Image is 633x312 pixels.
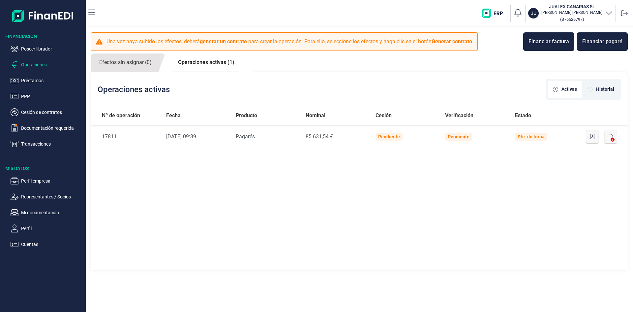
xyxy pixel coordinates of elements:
p: PPP [21,92,83,100]
button: Perfil empresa [11,177,83,185]
button: Representantes / Socios [11,193,83,201]
p: Cuentas [21,240,83,248]
span: Verificación [445,112,473,120]
a: Efectos sin asignar (0) [91,53,160,72]
button: Perfil [11,225,83,232]
span: Activas [561,86,577,93]
button: Mi documentación [11,209,83,217]
p: Poseer librador [21,45,83,53]
button: PPP [11,92,83,100]
div: Pagarés [236,133,295,141]
button: Financiar pagaré [577,32,628,51]
button: Poseer librador [11,45,83,53]
h2: Operaciones activas [98,85,170,94]
button: Cuentas [11,240,83,248]
p: Cesión de contratos [21,108,83,116]
div: Pendiente [378,134,400,139]
div: Financiar factura [528,38,569,46]
p: Representantes / Socios [21,193,83,201]
span: Nominal [306,112,325,120]
p: [PERSON_NAME] [PERSON_NAME] [541,10,602,15]
button: Transacciones [11,140,83,148]
div: 85.631,54 € [306,133,365,141]
p: Mi documentación [21,209,83,217]
button: Documentación requerida [11,124,83,132]
button: Préstamos [11,77,83,85]
div: Pte. de firma [518,134,545,139]
p: Una vez haya subido los efectos, deberá para crear la operación. Para ello, seleccione los efecto... [106,38,473,46]
div: [object Object] [582,81,619,98]
p: JU [531,10,536,17]
span: Historial [596,86,614,93]
button: Financiar factura [523,32,574,51]
span: Cesión [376,112,392,120]
b: Generar contrato [432,38,472,45]
a: Operaciones activas (1) [170,53,243,71]
h3: JUALEX CANARIAS SL [541,3,602,10]
div: Pendiente [448,134,469,139]
div: 17811 [102,133,156,141]
div: [DATE] 09:39 [166,133,226,141]
span: Fecha [166,112,181,120]
b: generar un contrato [200,38,247,45]
button: Operaciones [11,61,83,69]
button: JUJUALEX CANARIAS SL[PERSON_NAME] [PERSON_NAME](B76526797) [528,3,613,23]
button: Cesión de contratos [11,108,83,116]
span: Producto [236,112,257,120]
p: Documentación requerida [21,124,83,132]
p: Perfil empresa [21,177,83,185]
div: [object Object] [548,81,582,98]
p: Perfil [21,225,83,232]
span: Estado [515,112,531,120]
small: Copiar cif [560,17,584,22]
p: Transacciones [21,140,83,148]
p: Préstamos [21,77,83,85]
p: Operaciones [21,61,83,69]
div: Financiar pagaré [582,38,622,46]
img: Logo de aplicación [12,5,74,26]
img: erp [482,9,508,18]
span: Nº de operación [102,112,140,120]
